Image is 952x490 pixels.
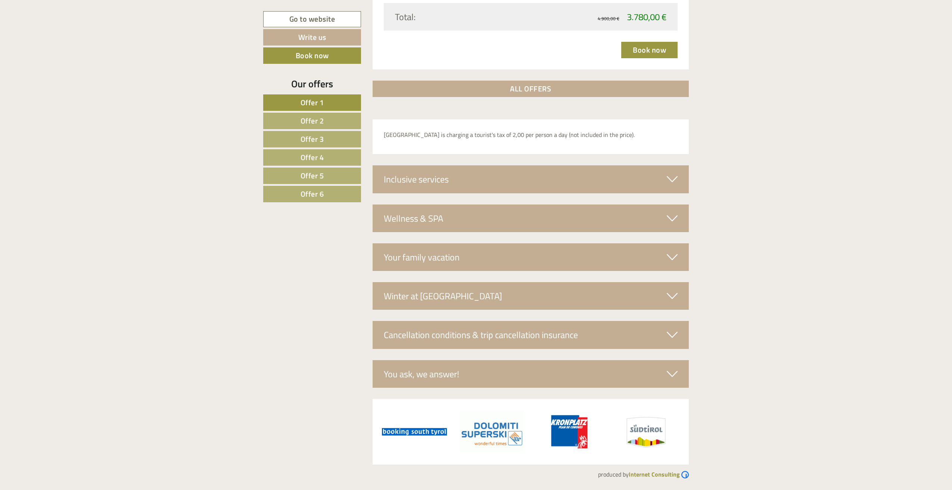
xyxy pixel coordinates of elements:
[373,282,689,310] div: Winter at [GEOGRAPHIC_DATA]
[373,243,689,271] div: Your family vacation
[373,321,689,349] div: Cancellation conditions & trip cancellation insurance
[301,152,324,163] span: Offer 4
[263,77,361,91] div: Our offers
[627,10,666,24] span: 3.780,00 €
[598,15,619,22] span: 4.900,00 €
[301,133,324,145] span: Offer 3
[301,97,324,108] span: Offer 1
[373,81,689,97] a: ALL OFFERS
[389,10,531,23] div: Total:
[681,471,689,478] img: Logo Internet Consulting
[373,360,689,388] div: You ask, we answer!
[263,47,361,64] a: Book now
[373,165,689,193] div: Inclusive services
[263,29,361,46] a: Write us
[621,42,678,58] a: Book now
[263,11,361,27] a: Go to website
[384,131,678,139] p: [GEOGRAPHIC_DATA] is charging a tourist's tax of 2,00 per person a day (not included in the price).
[263,465,689,479] div: produced by
[301,170,324,181] span: Offer 5
[373,205,689,232] div: Wellness & SPA
[301,188,324,200] span: Offer 6
[301,115,324,127] span: Offer 2
[629,470,689,479] a: Internet Consulting
[629,470,680,479] b: Internet Consulting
